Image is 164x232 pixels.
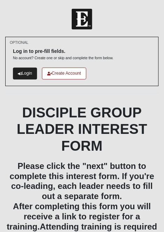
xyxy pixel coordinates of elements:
[17,105,147,154] b: DISCIPLE GROUP LEADER INTEREST FORM
[13,48,114,54] h6: Log in to pre-fill fields.
[13,55,114,61] p: No account? Create one or skip and complete the form below.
[72,9,92,29] img: Church of Eleven22 Logo
[42,68,86,79] a: Create Account
[10,40,28,45] small: OPTIONAL
[13,68,37,79] a: Login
